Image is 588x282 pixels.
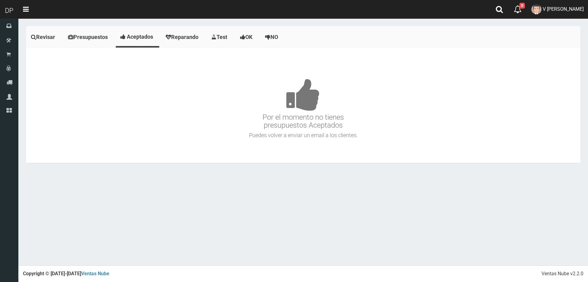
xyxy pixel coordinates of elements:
a: Aceptados [116,28,159,46]
span: Test [217,34,227,40]
span: NO [270,34,278,40]
div: Ventas Nube v2.2.0 [541,270,583,277]
strong: Copyright © [DATE]-[DATE] [23,271,109,276]
h3: Por el momento no tienes presupuestos Aceptados [28,60,579,129]
a: Reparando [161,28,205,47]
img: User Image [531,4,541,14]
span: OK [245,34,252,40]
span: Aceptados [127,33,153,40]
a: Ventas Nube [81,271,109,276]
span: V [PERSON_NAME] [543,6,584,12]
span: 0 [519,3,525,9]
h4: Puedes volver a enviar un email a los clientes. [28,132,579,138]
a: OK [235,28,259,47]
span: Presupuestos [73,34,108,40]
a: Revisar [26,28,62,47]
a: Presupuestos [63,28,114,47]
a: Test [206,28,234,47]
span: Reparando [171,34,198,40]
a: NO [260,28,285,47]
span: Revisar [36,34,55,40]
